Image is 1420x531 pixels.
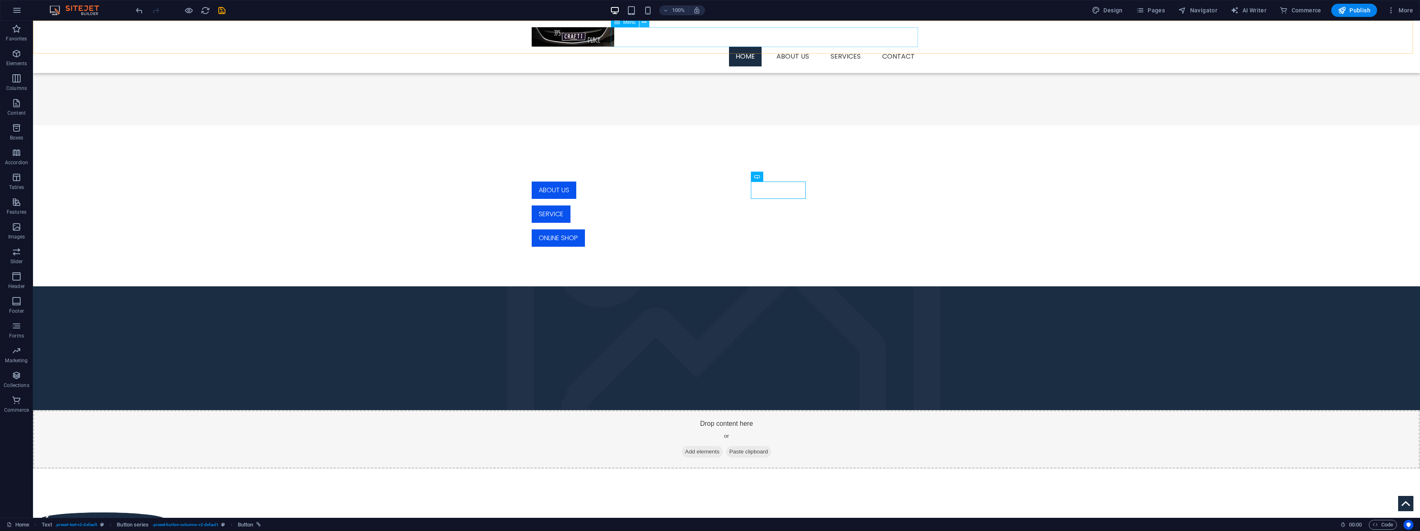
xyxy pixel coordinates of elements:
[9,308,24,314] p: Footer
[5,357,28,364] p: Marketing
[1276,4,1325,17] button: Commerce
[256,522,261,527] i: This element is linked
[7,110,26,116] p: Content
[1355,522,1356,528] span: :
[100,522,104,527] i: This element is a customizable preset
[1349,520,1362,530] span: 00 00
[217,5,227,15] button: save
[117,520,149,530] span: Click to select. Double-click to edit
[42,520,52,530] span: Click to select. Double-click to edit
[1092,6,1123,14] span: Design
[47,5,109,15] img: Editor Logo
[8,283,25,290] p: Header
[1340,520,1362,530] h6: Session time
[8,234,25,240] p: Images
[1369,520,1397,530] button: Code
[1231,6,1266,14] span: AI Writer
[672,5,685,15] h6: 100%
[42,520,261,530] nav: breadcrumb
[9,333,24,339] p: Forms
[1373,520,1393,530] span: Code
[1133,4,1168,17] button: Pages
[649,425,690,437] span: Add elements
[238,520,253,530] span: Click to select. Double-click to edit
[659,5,689,15] button: 100%
[9,184,24,191] p: Tables
[4,382,29,389] p: Collections
[1175,4,1221,17] button: Navigator
[1089,4,1126,17] button: Design
[693,425,738,437] span: Paste clipboard
[6,60,27,67] p: Elements
[1331,4,1377,17] button: Publish
[200,5,210,15] button: reload
[4,407,29,413] p: Commerce
[1403,520,1413,530] button: Usercentrics
[201,6,210,15] i: Reload page
[1227,4,1270,17] button: AI Writer
[5,159,28,166] p: Accordion
[152,520,218,530] span: . preset-button-columns-v2-default
[1338,6,1370,14] span: Publish
[1387,6,1413,14] span: More
[1089,4,1126,17] div: Design (Ctrl+Alt+Y)
[10,258,23,265] p: Slider
[1178,6,1217,14] span: Navigator
[7,520,29,530] a: Click to cancel selection. Double-click to open Pages
[7,209,26,215] p: Features
[221,522,225,527] i: This element is a customizable preset
[1384,4,1416,17] button: More
[6,35,27,42] p: Favorites
[693,7,701,14] i: On resize automatically adjust zoom level to fit chosen device.
[184,5,194,15] button: Click here to leave preview mode and continue editing
[1136,6,1165,14] span: Pages
[55,520,97,530] span: . preset-text-v2-default
[134,5,144,15] button: undo
[6,85,27,92] p: Columns
[1280,6,1321,14] span: Commerce
[135,6,144,15] i: Undo: Change link (Ctrl+Z)
[623,20,636,25] span: Menu
[217,6,227,15] i: Save (Ctrl+S)
[10,135,24,141] p: Boxes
